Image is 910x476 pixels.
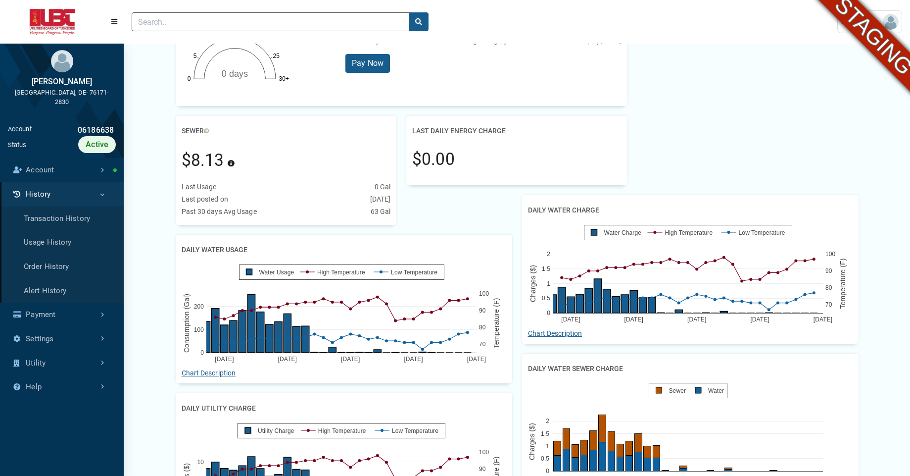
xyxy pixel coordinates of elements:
div: 63 Gal [371,207,391,217]
div: Last posted on [182,194,228,205]
button: Menu [105,13,124,31]
a: User Settings [837,10,902,33]
input: Search [132,12,409,31]
div: [GEOGRAPHIC_DATA], DE- 76171-2830 [8,88,116,106]
img: ALTSK Logo [8,9,97,35]
div: 06186638 [32,124,116,136]
div: [DATE] [370,194,391,205]
div: Status [8,140,27,150]
div: $0.00 [412,147,455,172]
button: search [409,12,429,31]
span: User Settings [841,17,883,27]
a: Chart Description [182,369,236,377]
span: $8.13 [182,151,224,170]
div: Past 30 days Avg Usage [182,207,257,217]
a: Pay Now [345,54,390,73]
h2: Daily Water Usage [182,241,247,259]
div: Account [8,124,32,136]
div: 0 Gal [375,182,391,192]
h2: Last Daily Energy Charge [412,122,506,140]
h2: Daily Water Sewer Charge [528,360,623,378]
div: Last Usage [182,182,217,192]
h2: Daily Water Charge [528,201,599,219]
h2: Sewer [182,122,209,140]
div: [PERSON_NAME] [8,76,116,88]
a: Chart Description [528,329,582,337]
h2: Daily Utility Charge [182,399,256,418]
div: Active [78,136,116,153]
